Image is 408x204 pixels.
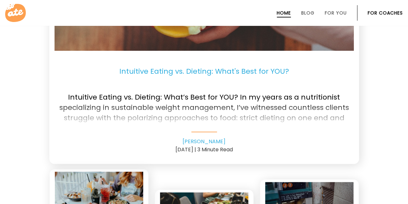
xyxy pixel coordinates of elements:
[277,10,291,16] a: Home
[301,10,314,16] a: Blog
[183,138,225,145] a: [PERSON_NAME]
[55,87,354,123] p: Intuitive Eating vs. Dieting: What’s Best for YOU? In my years as a nutritionist specializing in ...
[55,56,354,132] a: Intuitive Eating vs. Dieting: What's Best for YOU? Intuitive Eating vs. Dieting: What’s Best for ...
[325,10,347,16] a: For You
[55,145,354,154] div: [DATE] | 3 Minute Read
[55,56,354,87] p: Intuitive Eating vs. Dieting: What's Best for YOU?
[368,10,403,16] a: For Coaches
